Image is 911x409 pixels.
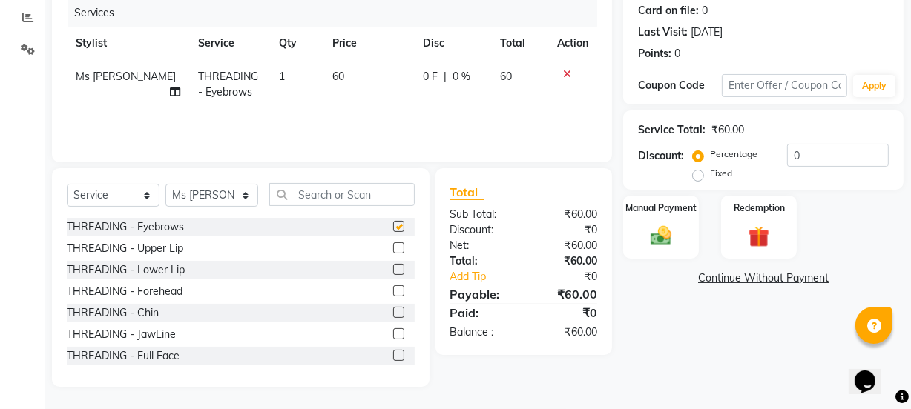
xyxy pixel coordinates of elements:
div: Sub Total: [439,207,524,222]
div: THREADING - Eyebrows [67,219,184,235]
input: Search or Scan [269,183,415,206]
label: Manual Payment [625,202,697,215]
div: Payable: [439,285,524,303]
th: Action [548,27,597,60]
span: 60 [332,70,344,83]
label: Percentage [710,147,757,161]
label: Redemption [734,202,785,215]
span: Ms [PERSON_NAME] [76,70,176,83]
div: Net: [439,238,524,253]
div: THREADING - JawLine [67,327,176,342]
div: Points: [638,46,671,61]
div: [DATE] [691,24,723,40]
button: Apply [853,75,895,97]
div: 0 [702,3,708,19]
span: | [444,69,447,84]
th: Qty [270,27,323,60]
th: Service [189,27,269,60]
img: _cash.svg [644,224,678,248]
iframe: chat widget [849,350,896,394]
div: THREADING - Forehead [67,284,182,299]
div: Service Total: [638,122,706,138]
th: Price [323,27,415,60]
div: Balance : [439,325,524,340]
span: THREADING - Eyebrows [198,70,258,99]
span: 0 % [453,69,470,84]
div: ₹60.00 [524,325,608,340]
div: ₹60.00 [524,285,608,303]
span: 1 [279,70,285,83]
th: Disc [414,27,491,60]
span: 60 [500,70,512,83]
div: ₹0 [524,222,608,238]
div: THREADING - Lower Lip [67,262,185,278]
div: Last Visit: [638,24,688,40]
div: Discount: [439,222,524,238]
img: _gift.svg [742,224,776,250]
div: Coupon Code [638,78,722,93]
th: Stylist [67,27,189,60]
label: Fixed [710,167,732,180]
a: Continue Without Payment [626,270,901,286]
th: Total [491,27,548,60]
span: Total [450,184,484,200]
div: ₹0 [538,269,608,285]
div: THREADING - Upper Lip [67,241,183,256]
div: ₹60.00 [524,238,608,253]
div: Total: [439,253,524,269]
div: 0 [674,46,680,61]
input: Enter Offer / Coupon Code [722,74,847,97]
div: Card on file: [638,3,699,19]
div: Paid: [439,304,524,322]
a: Add Tip [439,269,538,285]
div: THREADING - Full Face [67,348,180,364]
div: ₹60.00 [524,253,608,269]
div: Discount: [638,148,684,164]
div: ₹60.00 [524,207,608,222]
span: 0 F [423,69,438,84]
div: THREADING - Chin [67,305,159,321]
div: ₹60.00 [711,122,744,138]
div: ₹0 [524,304,608,322]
